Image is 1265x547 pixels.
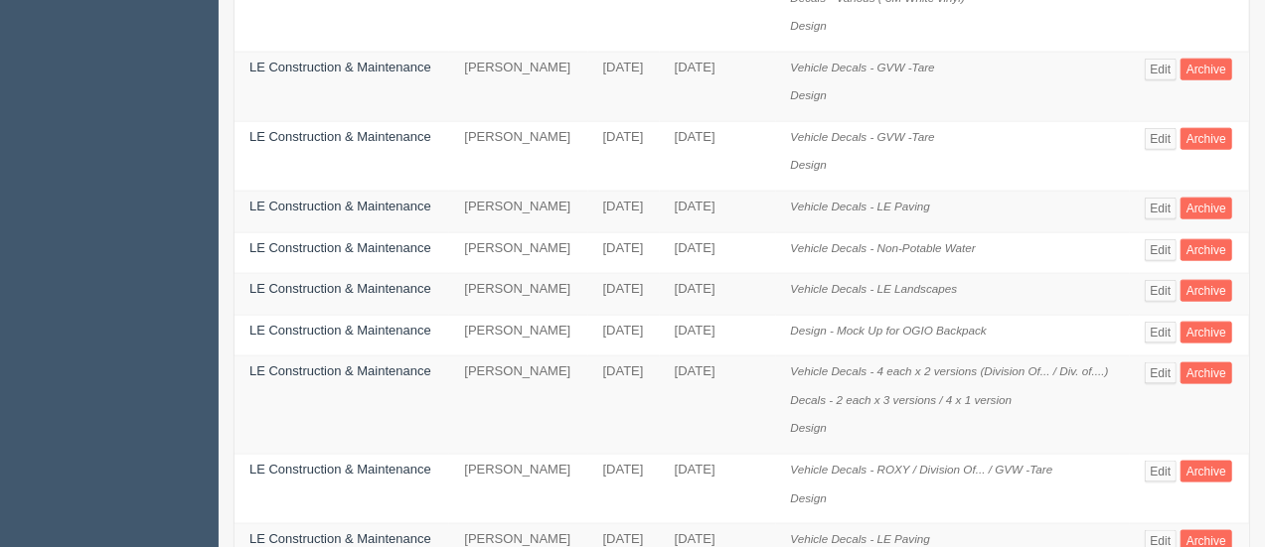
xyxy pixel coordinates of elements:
i: Design [791,158,827,171]
a: Edit [1145,461,1178,482]
a: Edit [1145,198,1178,219]
a: LE Construction & Maintenance [249,199,431,213]
td: [PERSON_NAME] [449,315,587,356]
a: Edit [1145,128,1178,150]
a: LE Construction & Maintenance [249,60,431,74]
a: Edit [1145,362,1178,384]
a: Archive [1181,322,1232,343]
td: [DATE] [660,121,776,191]
i: Vehicle Decals - GVW -Tare [791,130,935,143]
i: Vehicle Decals - ROXY / Division Of... / GVW -Tare [791,463,1053,476]
a: LE Construction & Maintenance [249,240,431,255]
a: Archive [1181,198,1232,219]
a: Edit [1145,322,1178,343]
a: LE Construction & Maintenance [249,363,431,378]
a: Archive [1181,59,1232,80]
i: Vehicle Decals - 4 each x 2 versions (Division Of... / Div. of....) [791,364,1109,377]
a: Archive [1181,461,1232,482]
td: [DATE] [660,52,776,121]
td: [PERSON_NAME] [449,52,587,121]
a: Edit [1145,239,1178,261]
a: LE Construction & Maintenance [249,323,431,338]
i: Vehicle Decals - LE Paving [791,200,931,212]
td: [DATE] [588,232,660,274]
td: [PERSON_NAME] [449,454,587,523]
td: [DATE] [588,274,660,316]
a: Archive [1181,128,1232,150]
i: Design [791,19,827,32]
i: Vehicle Decals - Non-Potable Water [791,241,976,254]
td: [DATE] [588,121,660,191]
i: Design - Mock Up for OGIO Backpack [791,324,987,337]
a: Archive [1181,280,1232,302]
i: Vehicle Decals - LE Paving [791,532,931,545]
td: [PERSON_NAME] [449,356,587,455]
a: LE Construction & Maintenance [249,281,431,296]
td: [PERSON_NAME] [449,192,587,233]
td: [DATE] [660,192,776,233]
td: [DATE] [660,356,776,455]
a: LE Construction & Maintenance [249,462,431,477]
td: [DATE] [588,192,660,233]
td: [PERSON_NAME] [449,274,587,316]
a: LE Construction & Maintenance [249,129,431,144]
a: Edit [1145,280,1178,302]
td: [DATE] [660,274,776,316]
a: Archive [1181,239,1232,261]
i: Vehicle Decals - GVW -Tare [791,61,935,73]
td: [DATE] [588,454,660,523]
a: Archive [1181,362,1232,384]
td: [DATE] [588,356,660,455]
td: [DATE] [660,232,776,274]
i: Vehicle Decals - LE Landscapes [791,282,958,295]
td: [DATE] [660,454,776,523]
td: [DATE] [588,315,660,356]
i: Design [791,491,827,504]
i: Decals - 2 each x 3 versions / 4 x 1 version [791,393,1013,406]
td: [DATE] [588,52,660,121]
i: Design [791,421,827,434]
td: [PERSON_NAME] [449,232,587,274]
td: [DATE] [660,315,776,356]
a: LE Construction & Maintenance [249,531,431,546]
i: Design [791,88,827,101]
td: [PERSON_NAME] [449,121,587,191]
a: Edit [1145,59,1178,80]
